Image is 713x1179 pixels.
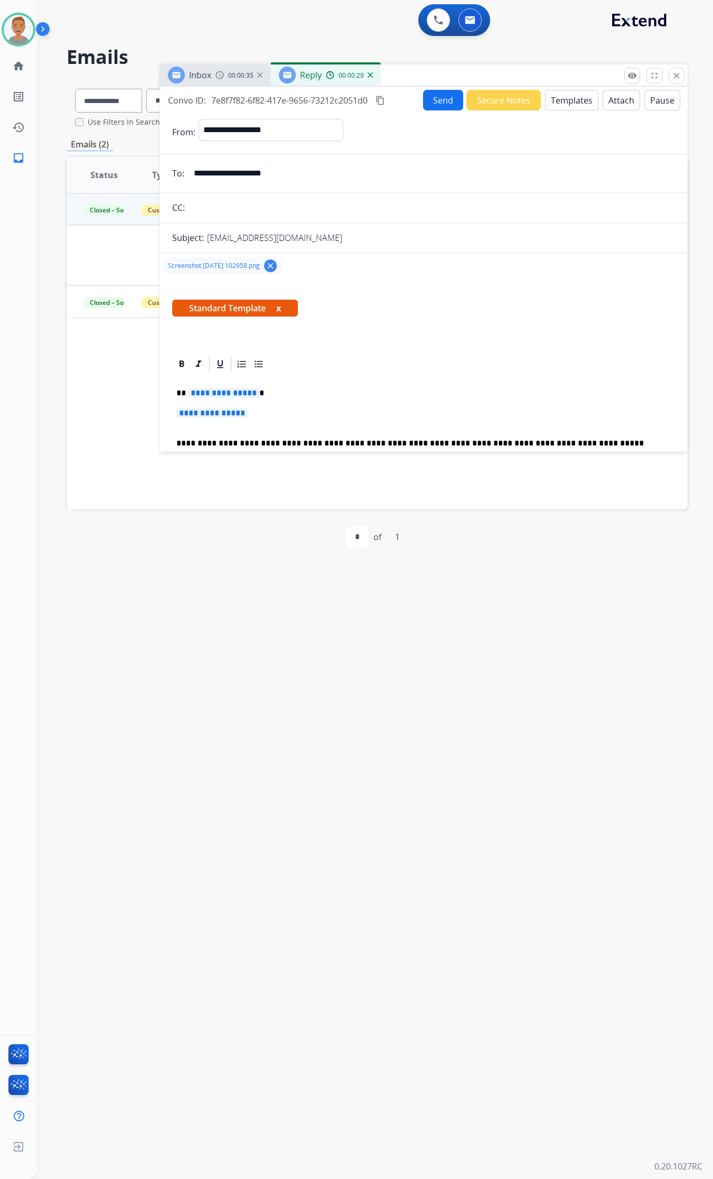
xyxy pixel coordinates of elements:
mat-icon: list_alt [12,90,25,103]
p: From: [172,126,195,138]
div: Bullet List [251,356,267,372]
div: Italic [191,356,207,372]
h2: Emails [67,47,688,68]
mat-icon: remove_red_eye [627,71,637,80]
span: 00:00:35 [228,71,254,80]
button: x [276,302,281,314]
mat-icon: home [12,60,25,72]
span: Reply [300,69,322,81]
span: Screenshot [DATE] 102958.png [168,262,260,270]
span: Closed – Solved [83,205,142,216]
span: Customer Support [142,297,210,308]
p: To: [172,167,184,180]
span: Closed – Solved [83,297,142,308]
label: Use Filters In Search [88,117,160,127]
button: Send [423,90,463,110]
button: Attach [603,90,640,110]
span: Status [90,169,118,181]
mat-icon: fullscreen [650,71,659,80]
mat-icon: content_copy [376,96,385,105]
span: Customer Support [142,205,210,216]
p: Subject: [172,231,204,244]
button: Pause [644,90,680,110]
div: Ordered List [234,356,250,372]
div: of [373,531,381,543]
mat-icon: clear [266,261,275,271]
mat-icon: inbox [12,152,25,164]
mat-icon: close [672,71,681,80]
span: Standard Template [172,300,298,317]
p: 0.20.1027RC [654,1160,702,1173]
p: [EMAIL_ADDRESS][DOMAIN_NAME] [207,231,342,244]
div: Bold [174,356,190,372]
span: Type [152,169,172,181]
span: 00:00:29 [339,71,364,80]
p: CC: [172,201,185,214]
button: Secure Notes [466,90,541,110]
p: Emails (2) [67,138,113,151]
p: Convo ID: [168,94,206,107]
img: avatar [4,15,33,44]
span: 7e8f7f82-6f82-417e-9656-73212c2051d0 [211,95,368,106]
button: Templates [545,90,598,110]
span: Inbox [189,69,211,81]
div: Underline [212,356,228,372]
div: 1 [387,526,408,547]
mat-icon: history [12,121,25,134]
